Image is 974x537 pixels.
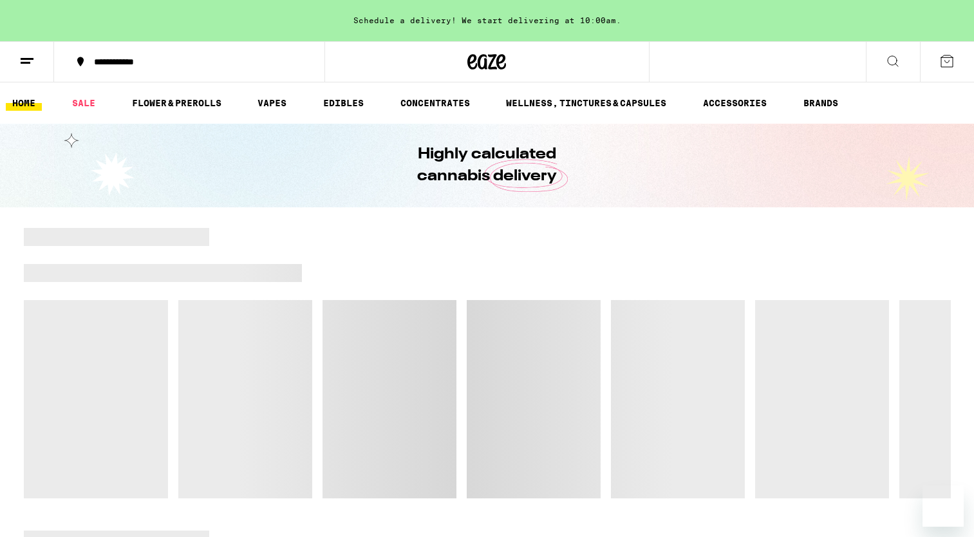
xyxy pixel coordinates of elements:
[6,95,42,111] a: HOME
[697,95,773,111] a: ACCESSORIES
[922,485,964,527] iframe: Button to launch messaging window
[251,95,293,111] a: VAPES
[66,95,102,111] a: SALE
[126,95,228,111] a: FLOWER & PREROLLS
[797,95,845,111] a: BRANDS
[317,95,370,111] a: EDIBLES
[500,95,673,111] a: WELLNESS, TINCTURES & CAPSULES
[381,144,594,187] h1: Highly calculated cannabis delivery
[394,95,476,111] a: CONCENTRATES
